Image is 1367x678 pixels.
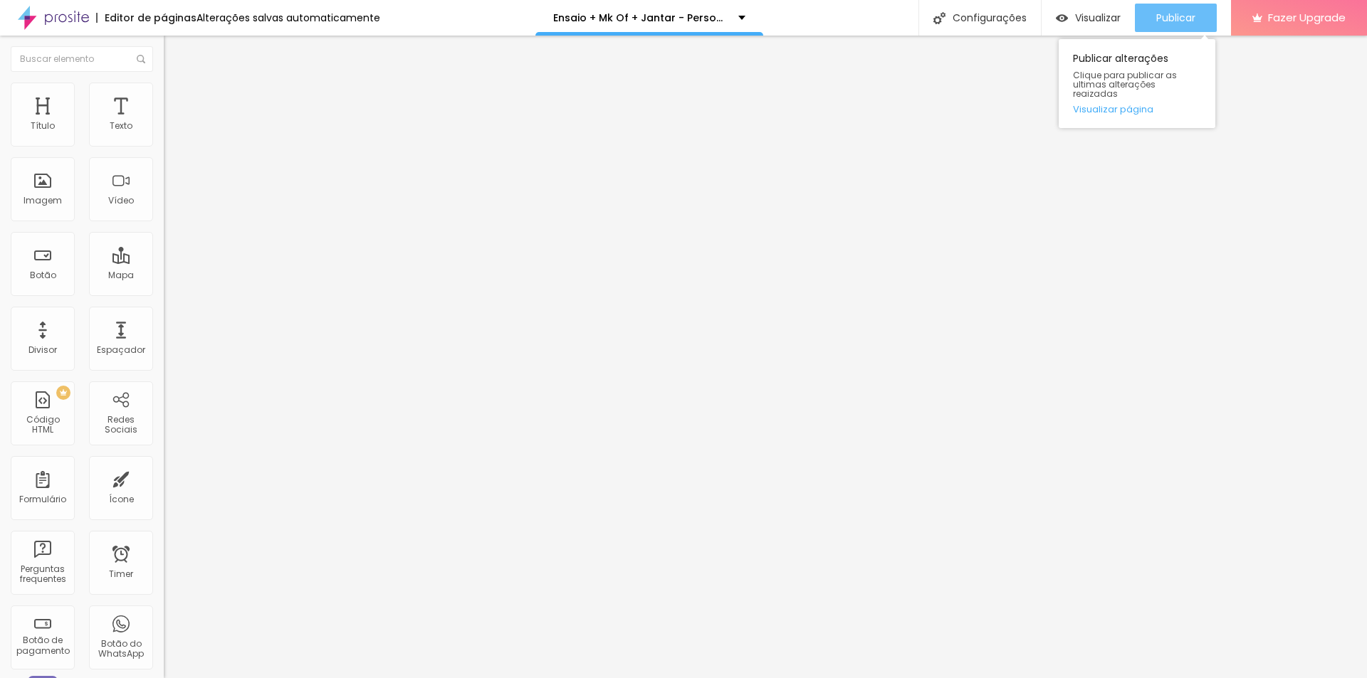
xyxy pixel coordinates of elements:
[1073,105,1201,114] a: Visualizar página
[14,564,70,585] div: Perguntas frequentes
[14,635,70,656] div: Botão de pagamento
[1042,4,1135,32] button: Visualizar
[553,13,728,23] p: Ensaio + Mk Of + Jantar - Personalizado
[96,13,197,23] div: Editor de páginas
[1073,70,1201,99] span: Clique para publicar as ultimas alterações reaizadas
[110,121,132,131] div: Texto
[1268,11,1346,23] span: Fazer Upgrade
[28,345,57,355] div: Divisor
[1156,12,1195,23] span: Publicar
[14,415,70,435] div: Código HTML
[933,12,946,24] img: Icone
[1056,12,1068,24] img: view-1.svg
[11,46,153,72] input: Buscar elemento
[30,270,56,280] div: Botão
[137,55,145,63] img: Icone
[108,270,134,280] div: Mapa
[109,569,133,579] div: Timer
[1059,39,1215,128] div: Publicar alterações
[93,639,149,660] div: Botão do WhatsApp
[93,415,149,435] div: Redes Sociais
[1135,4,1217,32] button: Publicar
[197,13,380,23] div: Alterações salvas automaticamente
[31,121,55,131] div: Título
[97,345,145,355] div: Espaçador
[23,196,62,206] div: Imagem
[109,494,134,504] div: Ícone
[1075,12,1121,23] span: Visualizar
[164,36,1367,678] iframe: Editor
[19,494,66,504] div: Formulário
[108,196,134,206] div: Vídeo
